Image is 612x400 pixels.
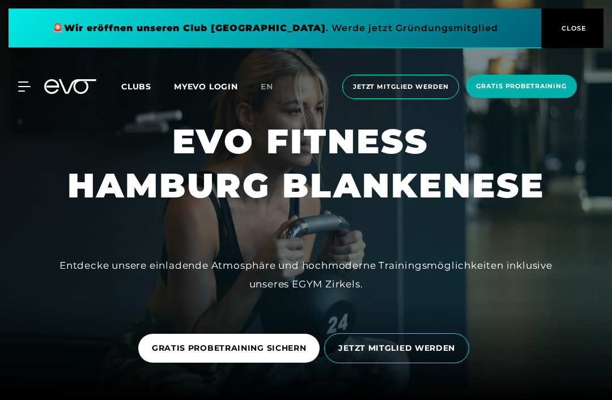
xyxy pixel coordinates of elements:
span: GRATIS PROBETRAINING SICHERN [152,342,307,354]
a: Clubs [121,81,174,92]
span: CLOSE [559,23,586,33]
span: Gratis Probetraining [476,81,567,91]
div: Entdecke unsere einladende Atmosphäre und hochmoderne Trainingsmöglichkeiten inklusive unseres EG... [51,256,561,293]
button: CLOSE [541,8,603,48]
a: Jetzt Mitglied werden [339,75,462,99]
a: MYEVO LOGIN [174,81,238,92]
a: GRATIS PROBETRAINING SICHERN [138,325,325,371]
span: JETZT MITGLIED WERDEN [338,342,455,354]
span: Jetzt Mitglied werden [353,82,448,92]
h1: EVO FITNESS HAMBURG BLANKENESE [67,119,545,208]
span: en [261,81,273,92]
span: Clubs [121,81,151,92]
a: JETZT MITGLIED WERDEN [324,325,474,372]
a: Gratis Probetraining [462,75,580,99]
a: en [261,80,287,93]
